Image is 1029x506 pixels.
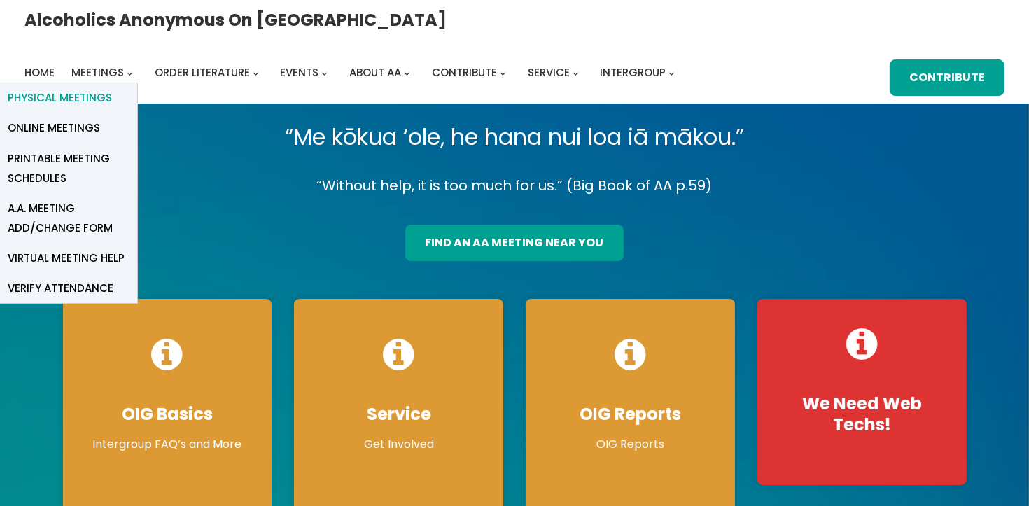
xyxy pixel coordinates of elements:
p: Get Involved [308,436,489,453]
a: Contribute [432,63,497,83]
span: Intergroup [601,65,666,80]
button: About AA submenu [404,69,410,76]
button: Order Literature submenu [253,69,259,76]
p: “Me kōkua ‘ole, he hana nui loa iā mākou.” [52,118,978,157]
span: Home [24,65,55,80]
nav: Intergroup [24,63,680,83]
button: Events submenu [321,69,328,76]
span: Meetings [71,65,124,80]
p: Intergroup FAQ’s and More [77,436,258,453]
h4: OIG Basics [77,404,258,425]
a: Intergroup [601,63,666,83]
span: verify attendance [8,279,113,298]
span: Physical Meetings [8,88,112,108]
span: Service [528,65,570,80]
span: Events [281,65,319,80]
h4: OIG Reports [540,404,721,425]
span: Online Meetings [8,118,100,138]
span: Order Literature [155,65,250,80]
a: Meetings [71,63,124,83]
button: Contribute submenu [500,69,506,76]
span: Printable Meeting Schedules [8,149,127,188]
button: Meetings submenu [127,69,133,76]
p: OIG Reports [540,436,721,453]
span: About AA [349,65,401,80]
button: Service submenu [573,69,579,76]
a: About AA [349,63,401,83]
span: Contribute [432,65,497,80]
a: Events [281,63,319,83]
a: find an aa meeting near you [405,225,623,261]
span: Virtual Meeting Help [8,248,125,268]
button: Intergroup submenu [668,69,675,76]
h4: We Need Web Techs! [771,393,953,435]
a: Alcoholics Anonymous on [GEOGRAPHIC_DATA] [24,5,447,35]
h4: Service [308,404,489,425]
a: Home [24,63,55,83]
span: A.A. Meeting Add/Change Form [8,199,127,238]
a: Service [528,63,570,83]
a: Contribute [890,59,1004,96]
p: “Without help, it is too much for us.” (Big Book of AA p.59) [52,174,978,198]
